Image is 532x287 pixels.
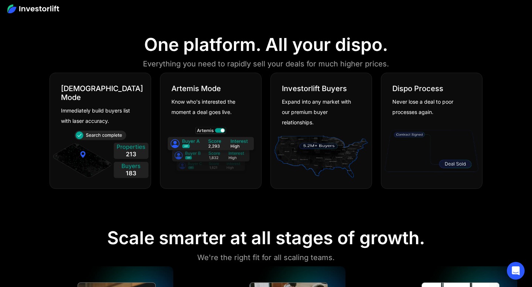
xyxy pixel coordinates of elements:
div: Artemis Mode [171,84,221,93]
div: Immediately build buyers list with laser accuracy. [61,106,134,126]
div: Expand into any market with our premium buyer relationships. [282,97,355,128]
div: Know who's interested the moment a deal goes live. [171,97,245,117]
div: Open Intercom Messenger [507,262,525,280]
div: Scale smarter at all stages of growth. [107,227,425,249]
div: [DEMOGRAPHIC_DATA] Mode [61,84,143,102]
div: Dispo Process [392,84,443,93]
div: Investorlift Buyers [282,84,347,93]
div: Everything you need to rapidly sell your deals for much higher prices. [143,58,389,70]
div: One platform. All your dispo. [144,34,388,55]
div: We're the right fit for all scaling teams. [197,252,335,263]
div: Never lose a deal to poor processes again. [392,97,465,117]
